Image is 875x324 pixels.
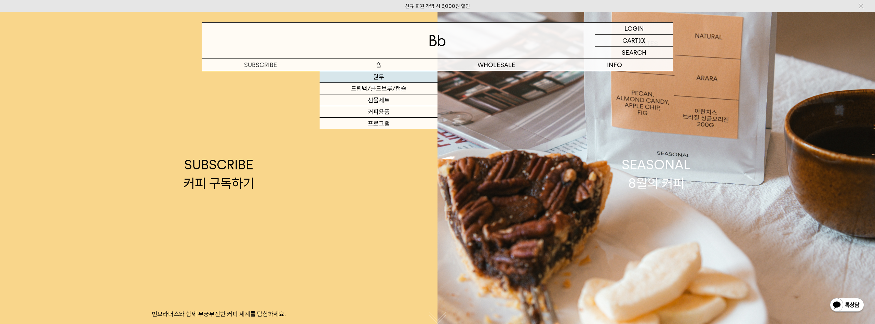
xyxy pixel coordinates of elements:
p: CART [622,35,638,46]
p: (0) [638,35,646,46]
a: CART (0) [595,35,673,47]
a: 커피용품 [320,106,437,118]
div: SEASONAL 8월의 커피 [622,156,691,192]
a: LOGIN [595,23,673,35]
p: INFO [555,59,673,71]
img: 로고 [429,35,446,46]
a: 신규 회원 가입 시 3,000원 할인 [405,3,470,9]
a: 드립백/콜드브루/캡슐 [320,83,437,94]
p: LOGIN [624,23,644,34]
p: WHOLESALE [437,59,555,71]
a: SUBSCRIBE [202,59,320,71]
a: 숍 [320,59,437,71]
img: 카카오톡 채널 1:1 채팅 버튼 [829,297,865,314]
a: 프로그램 [320,118,437,129]
p: SEARCH [622,47,646,59]
div: SUBSCRIBE 커피 구독하기 [184,156,254,192]
a: 원두 [320,71,437,83]
a: 선물세트 [320,94,437,106]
